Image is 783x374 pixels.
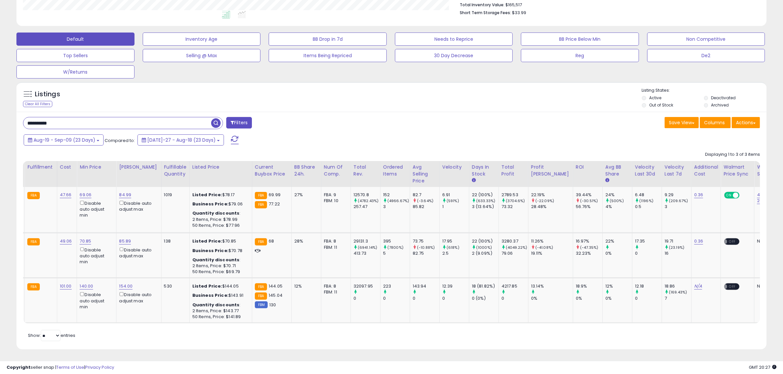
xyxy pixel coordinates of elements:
small: FBM [255,301,268,308]
div: 0% [605,295,632,301]
a: 0.36 [694,238,703,245]
div: Fulfillable Quantity [164,164,187,177]
div: 0% [576,295,602,301]
div: [PERSON_NAME] [119,164,158,171]
div: 9.29 [665,192,691,198]
small: (500%) [610,198,624,203]
div: 82.75 [413,250,439,256]
div: 17.95 [442,238,469,244]
div: 138 [164,238,184,244]
div: 22 (100%) [472,192,499,198]
span: $33.99 [512,10,526,16]
small: (-22.09%) [535,198,554,203]
div: 32.23% [576,250,602,256]
div: Listed Price [192,164,249,171]
span: Show: entries [28,332,75,339]
span: 2025-09-9 20:27 GMT [749,364,776,370]
button: Non Competitive [647,33,765,46]
div: 3280.37 [502,238,528,244]
span: 145.04 [269,292,282,298]
div: 82.7 [413,192,439,198]
div: 0.5 [635,204,662,210]
div: Disable auto adjust min [80,246,111,265]
small: (3704.6%) [506,198,525,203]
b: Listed Price: [192,283,222,289]
div: Walmart SKU [757,164,778,177]
div: 22.19% [531,192,573,198]
div: 29131.3 [354,238,380,244]
span: OFF [739,193,749,198]
div: 4% [605,204,632,210]
div: 18.86 [665,283,691,289]
span: 69.99 [269,192,281,198]
div: 56.76% [576,204,602,210]
div: Displaying 1 to 3 of 3 items [705,152,760,158]
b: Listed Price: [192,238,222,244]
div: 5 [383,250,410,256]
div: $79.06 [192,201,247,207]
div: Avg Selling Price [413,164,437,184]
div: 0 [354,295,380,301]
div: ROI [576,164,600,171]
div: Profit [PERSON_NAME] [531,164,570,177]
div: 24% [605,192,632,198]
div: 152 [383,192,410,198]
button: Needs to Reprice [395,33,513,46]
a: 49.06 [60,238,72,245]
a: 0.36 [694,192,703,198]
div: Avg BB Share [605,164,629,177]
div: 73.32 [502,204,528,210]
b: Business Price: [192,292,229,298]
div: 28.48% [531,204,573,210]
div: Days In Stock [472,164,496,177]
div: 2789.53 [502,192,528,198]
div: Clear All Filters [23,101,52,107]
p: Listing States: [642,87,767,94]
a: 84.99 [119,192,131,198]
a: Privacy Policy [85,364,114,370]
small: FBA [27,192,39,199]
button: Save View [665,117,699,128]
div: 0 [502,295,528,301]
div: 18 (81.82%) [472,283,499,289]
div: Num of Comp. [324,164,348,177]
b: Quantity discounts [192,210,240,216]
div: 27% [294,192,316,198]
button: W/Returns [16,65,135,79]
button: De2 [647,49,765,62]
div: Disable auto adjust max [119,291,156,304]
div: FBA: 9 [324,192,346,198]
span: Columns [704,119,725,126]
div: 28% [294,238,316,244]
div: FBM: 11 [324,245,346,250]
div: 0% [531,295,573,301]
div: 12570.8 [354,192,380,198]
div: : [192,302,247,308]
b: Business Price: [192,247,229,254]
span: 68 [269,238,274,244]
div: : [192,257,247,263]
small: (618%) [447,245,459,250]
button: Actions [732,117,760,128]
div: 1019 [164,192,184,198]
div: 12% [605,283,632,289]
div: Disable auto adjust min [80,199,111,218]
b: Business Price: [192,201,229,207]
div: N/A [757,238,776,244]
div: 223 [383,283,410,289]
div: 85.82 [413,204,439,210]
small: (-47.35%) [580,245,598,250]
div: 73.75 [413,238,439,244]
div: $70.78 [192,248,247,254]
button: 30 Day Decrease [395,49,513,62]
span: ON [725,193,733,198]
div: Fulfillment [27,164,54,171]
div: 143.94 [413,283,439,289]
h5: Listings [35,90,60,99]
span: 130 [269,302,276,308]
a: 154.00 [119,283,133,290]
div: $70.85 [192,238,247,244]
div: Disable auto adjust min [80,291,111,310]
div: Walmart Price Sync [723,164,751,177]
div: 2 Items, Price: $78.99 [192,217,247,222]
